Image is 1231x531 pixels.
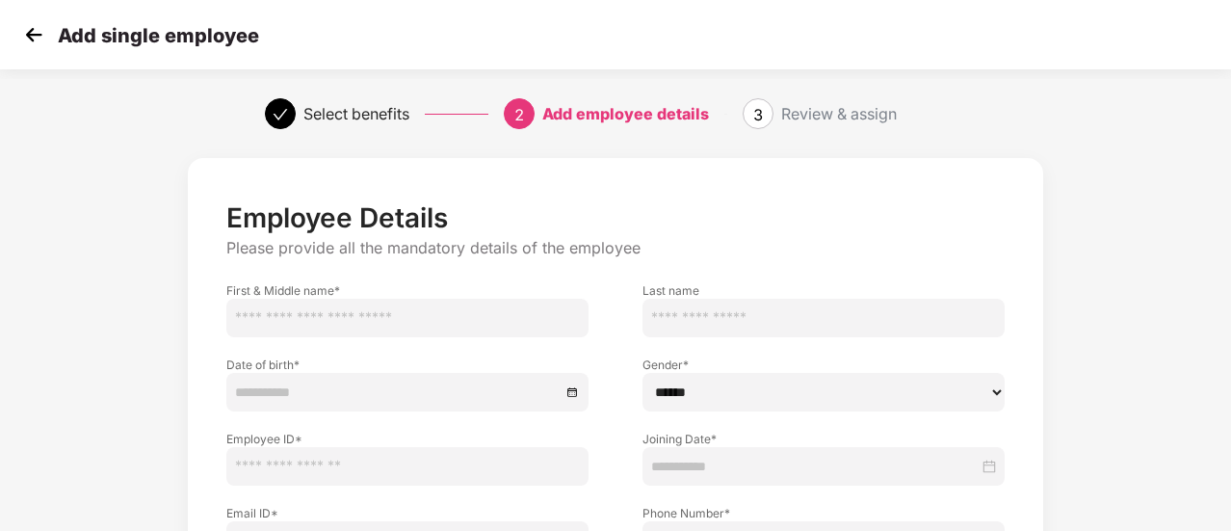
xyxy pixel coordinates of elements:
[58,24,259,47] p: Add single employee
[226,431,589,447] label: Employee ID
[273,107,288,122] span: check
[642,357,1005,373] label: Gender
[642,431,1005,447] label: Joining Date
[226,201,1005,234] p: Employee Details
[303,98,409,129] div: Select benefits
[514,105,524,124] span: 2
[226,357,589,373] label: Date of birth
[542,98,709,129] div: Add employee details
[642,282,1005,299] label: Last name
[226,238,1005,258] p: Please provide all the mandatory details of the employee
[19,20,48,49] img: svg+xml;base64,PHN2ZyB4bWxucz0iaHR0cDovL3d3dy53My5vcmcvMjAwMC9zdmciIHdpZHRoPSIzMCIgaGVpZ2h0PSIzMC...
[642,505,1005,521] label: Phone Number
[781,98,897,129] div: Review & assign
[226,282,589,299] label: First & Middle name
[226,505,589,521] label: Email ID
[753,105,763,124] span: 3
